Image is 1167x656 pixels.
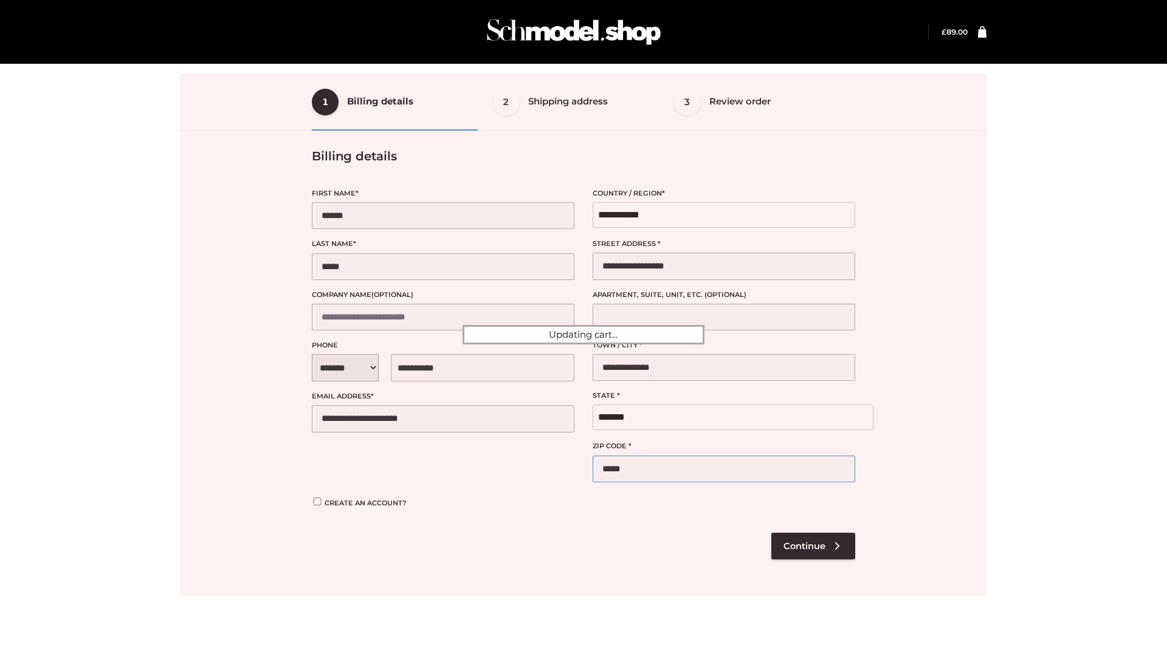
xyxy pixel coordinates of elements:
img: Schmodel Admin 964 [483,8,665,56]
span: £ [942,27,946,36]
bdi: 89.00 [942,27,968,36]
a: £89.00 [942,27,968,36]
div: Updating cart... [463,325,704,344]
